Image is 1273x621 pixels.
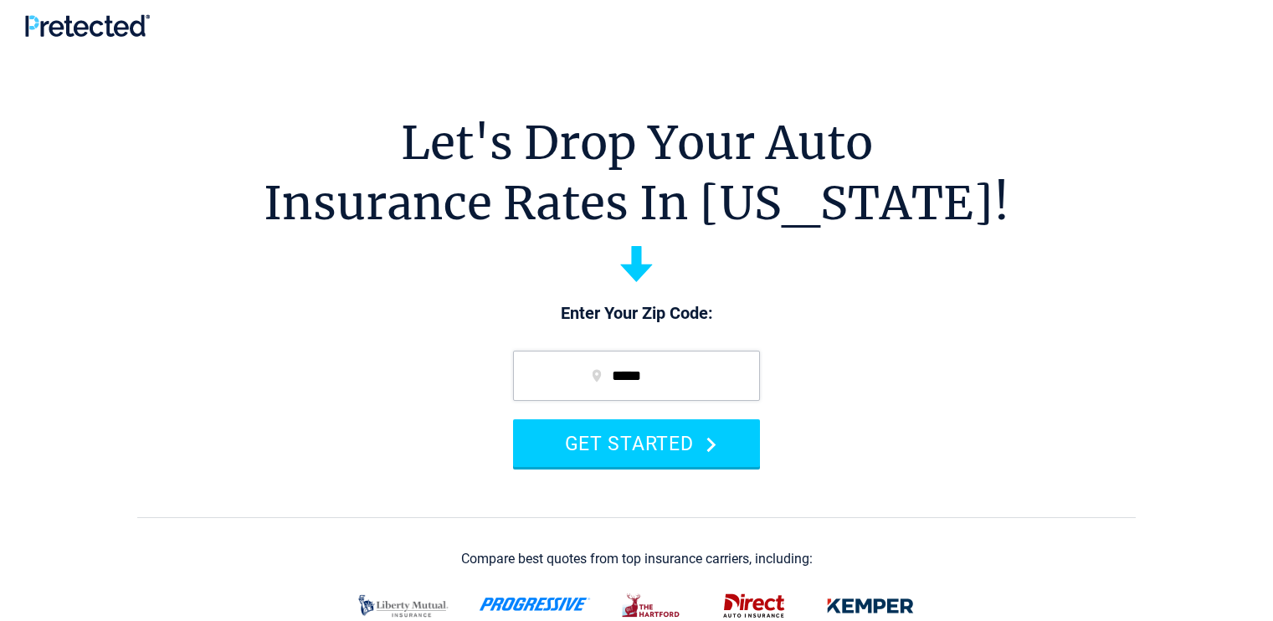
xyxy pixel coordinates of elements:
h1: Let's Drop Your Auto Insurance Rates In [US_STATE]! [264,113,1009,234]
button: GET STARTED [513,419,760,467]
img: progressive [479,598,591,611]
input: zip code [513,351,760,401]
p: Enter Your Zip Code: [496,302,777,326]
img: Pretected Logo [25,14,150,37]
div: Compare best quotes from top insurance carriers, including: [461,552,813,567]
